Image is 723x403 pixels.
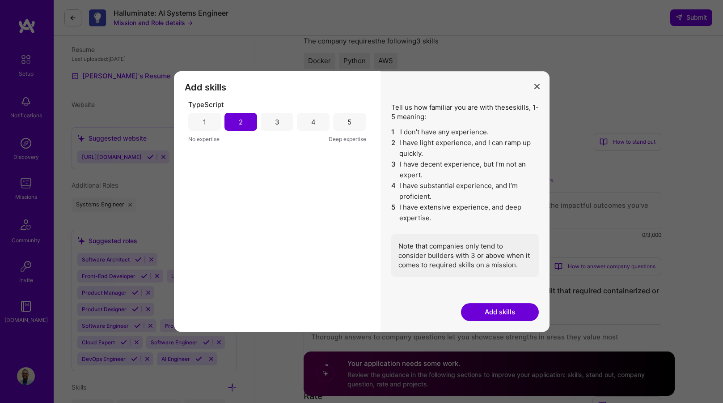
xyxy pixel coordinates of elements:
[391,180,396,202] span: 4
[174,71,550,332] div: modal
[391,159,539,180] li: I have decent experience, but I'm not an expert.
[188,134,220,144] span: No expertise
[391,159,396,180] span: 3
[329,134,366,144] span: Deep expertise
[275,117,279,127] div: 3
[391,234,539,277] div: Note that companies only tend to consider builders with 3 or above when it comes to required skil...
[391,180,539,202] li: I have substantial experience, and I’m proficient.
[391,127,397,137] span: 1
[311,117,316,127] div: 4
[391,202,539,223] li: I have extensive experience, and deep expertise.
[391,103,539,277] div: Tell us how familiar you are with these skills , 1-5 meaning:
[534,84,540,89] i: icon Close
[391,202,396,223] span: 5
[239,117,243,127] div: 2
[188,100,224,109] span: TypeScript
[203,117,206,127] div: 1
[391,137,396,159] span: 2
[391,127,539,137] li: I don't have any experience.
[391,137,539,159] li: I have light experience, and I can ramp up quickly.
[347,117,351,127] div: 5
[185,82,370,93] h3: Add skills
[461,303,539,321] button: Add skills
